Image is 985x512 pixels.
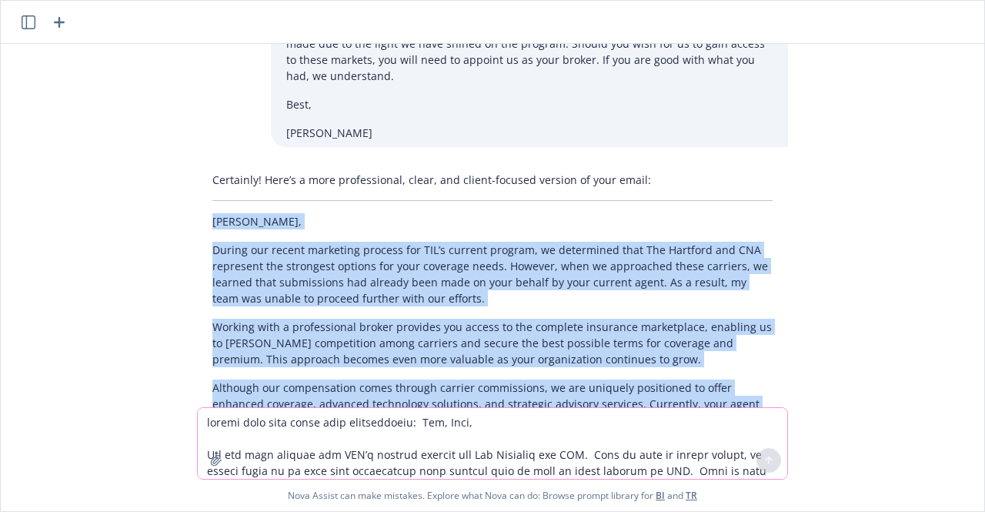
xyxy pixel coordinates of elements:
p: Best, [286,96,773,112]
p: See the note below from [PERSON_NAME]. It was more than a bit unexpected for us to run into this ... [286,3,773,84]
p: Working with a professional broker provides you access to the complete insurance marketplace, ena... [212,319,773,367]
p: Certainly! Here’s a more professional, clear, and client-focused version of your email: [212,172,773,188]
a: BI [656,489,665,502]
p: [PERSON_NAME], [212,213,773,229]
span: Nova Assist can make mistakes. Explore what Nova can do: Browse prompt library for and [7,480,978,511]
p: During our recent marketing process for TIL’s current program, we determined that The Hartford an... [212,242,773,306]
p: [PERSON_NAME] [286,125,773,141]
a: TR [686,489,697,502]
p: Although our compensation comes through carrier commissions, we are uniquely positioned to offer ... [212,380,773,444]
